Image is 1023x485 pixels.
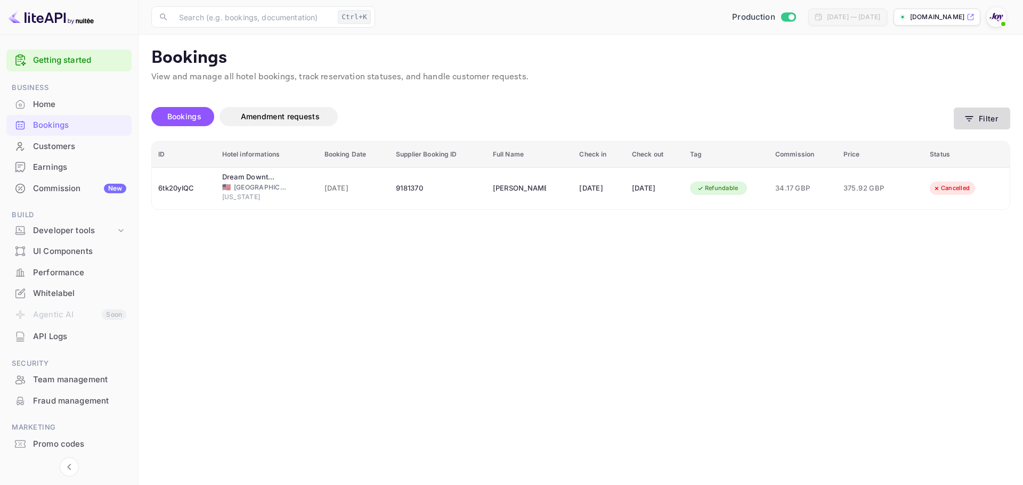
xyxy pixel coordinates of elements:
span: 375.92 GBP [843,183,897,194]
div: Performance [33,267,126,279]
div: Refundable [690,182,745,195]
div: Team management [6,369,132,390]
div: Fraud management [6,391,132,412]
p: View and manage all hotel bookings, track reservation statuses, and handle customer requests. [151,71,1010,84]
a: Fraud management [6,391,132,410]
div: Earnings [6,157,132,178]
a: Performance [6,262,132,282]
div: Switch to Sandbox mode [728,11,800,23]
button: Filter [954,108,1010,129]
div: Whitelabel [33,287,126,300]
div: New [104,184,126,193]
th: Supplier Booking ID [389,142,486,168]
div: Customers [33,141,126,153]
span: Marketing [6,422,132,433]
div: UI Components [33,245,126,258]
th: Hotel informations [216,142,318,168]
div: [DATE] — [DATE] [827,12,880,22]
button: Collapse navigation [60,457,79,476]
div: Commission [33,183,126,195]
a: Getting started [33,54,126,67]
a: Promo codes [6,434,132,454]
th: Price [837,142,924,168]
img: With Joy [988,9,1005,26]
div: Bookings [6,115,132,136]
p: Bookings [151,47,1010,69]
th: Full Name [486,142,573,168]
div: [DATE] [632,180,677,197]
div: Home [33,98,126,111]
a: Whitelabel [6,283,132,303]
span: Build [6,209,132,221]
th: Commission [769,142,837,168]
div: UI Components [6,241,132,262]
div: [DATE] [579,180,619,197]
th: ID [152,142,216,168]
div: Home [6,94,132,115]
span: United States of America [222,184,231,191]
div: account-settings tabs [151,107,954,126]
div: API Logs [33,331,126,343]
div: Lance Hansen [493,180,546,197]
span: [GEOGRAPHIC_DATA] [234,183,287,192]
div: Team management [33,374,126,386]
div: Dream Downtown, by Hyatt [222,172,275,183]
span: Security [6,358,132,369]
div: 6tk20ylQC [158,180,209,197]
th: Tag [684,142,769,168]
a: Bookings [6,115,132,135]
div: Whitelabel [6,283,132,304]
span: Production [732,11,775,23]
div: Customers [6,136,132,157]
span: Amendment requests [241,112,320,121]
div: Developer tools [6,221,132,240]
th: Booking Date [318,142,390,168]
div: Getting started [6,50,132,71]
div: Cancelled [926,182,977,195]
div: Performance [6,262,132,283]
div: Developer tools [33,225,116,237]
th: Check out [626,142,684,168]
a: Earnings [6,157,132,177]
a: API Logs [6,326,132,346]
th: Check in [573,142,625,168]
div: Promo codes [33,438,126,450]
a: Home [6,94,132,114]
a: Team management [6,369,132,389]
div: 9181370 [396,180,480,197]
input: Search (e.g. bookings, documentation) [173,6,334,28]
a: UI Components [6,241,132,261]
th: Status [923,142,1010,168]
span: Business [6,82,132,94]
span: Bookings [167,112,201,121]
div: Earnings [33,161,126,174]
span: [US_STATE] [222,192,275,202]
img: LiteAPI logo [9,9,94,26]
div: API Logs [6,326,132,347]
table: booking table [152,142,1010,209]
a: CommissionNew [6,178,132,198]
div: Fraud management [33,395,126,407]
div: CommissionNew [6,178,132,199]
div: Bookings [33,119,126,131]
a: Customers [6,136,132,156]
div: Ctrl+K [338,10,371,24]
div: Promo codes [6,434,132,455]
span: 34.17 GBP [775,183,831,194]
span: [DATE] [324,183,384,194]
p: [DOMAIN_NAME] [910,12,964,22]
